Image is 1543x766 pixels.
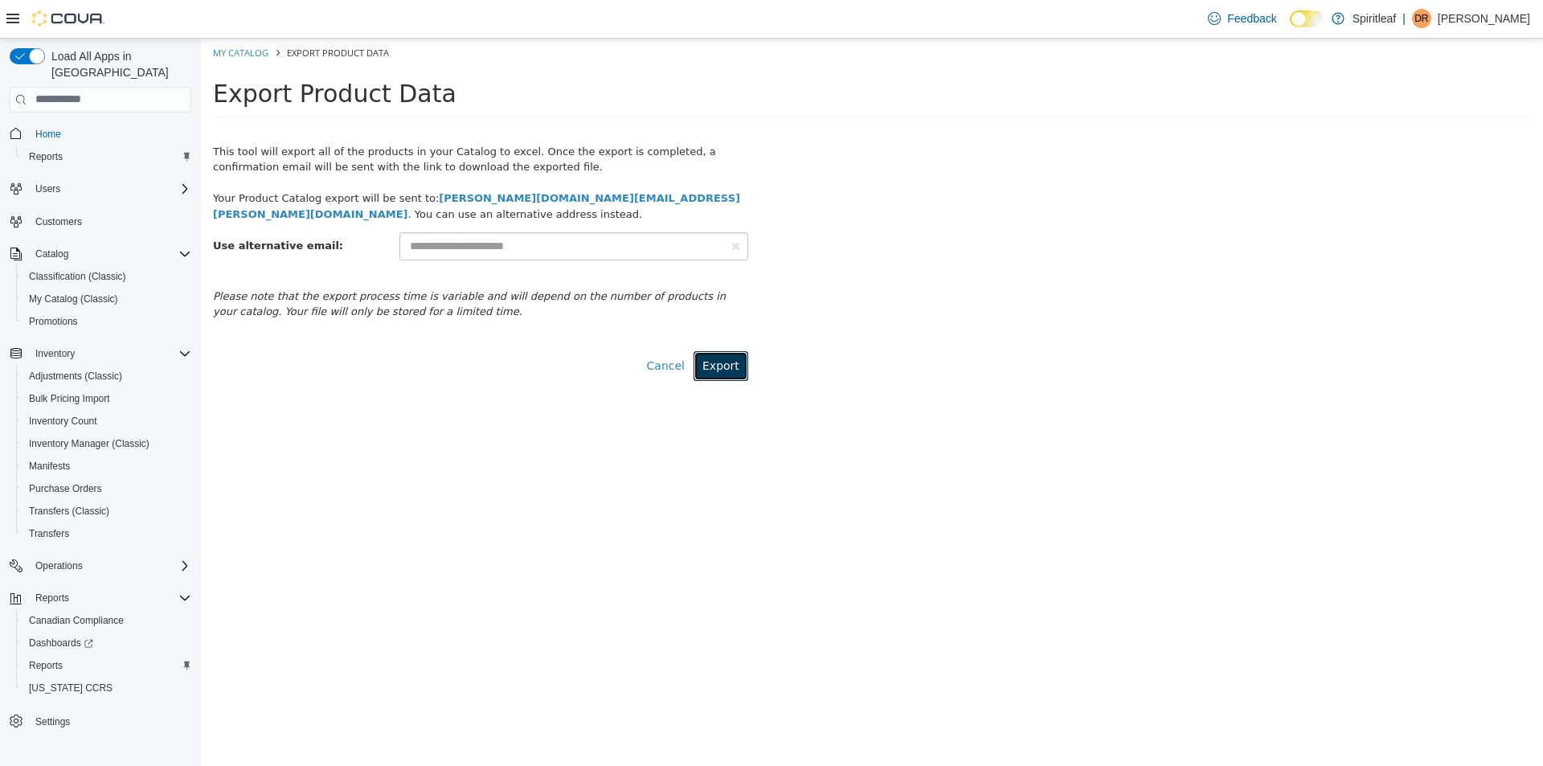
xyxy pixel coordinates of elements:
[493,313,547,342] button: Export
[23,633,100,653] a: Dashboards
[3,243,198,265] button: Catalog
[29,244,191,264] span: Catalog
[23,479,108,498] a: Purchase Orders
[1201,2,1283,35] a: Feedback
[35,347,75,360] span: Inventory
[35,559,83,572] span: Operations
[1438,9,1530,28] p: [PERSON_NAME]
[23,367,129,386] a: Adjustments (Classic)
[29,637,93,649] span: Dashboards
[23,611,130,630] a: Canadian Compliance
[3,178,198,200] button: Users
[29,556,89,576] button: Operations
[23,479,191,498] span: Purchase Orders
[29,179,191,199] span: Users
[29,270,126,283] span: Classification (Classic)
[29,588,76,608] button: Reports
[1290,10,1324,27] input: Dark Mode
[16,455,198,477] button: Manifests
[29,344,191,363] span: Inventory
[23,289,125,309] a: My Catalog (Classic)
[32,10,104,27] img: Cova
[29,179,67,199] button: Users
[1414,9,1428,28] span: DR
[3,555,198,577] button: Operations
[29,125,68,144] a: Home
[3,210,198,233] button: Customers
[23,389,117,408] a: Bulk Pricing Import
[16,609,198,632] button: Canadian Compliance
[16,500,198,522] button: Transfers (Classic)
[23,611,191,630] span: Canadian Compliance
[3,342,198,365] button: Inventory
[12,8,68,20] a: My Catalog
[16,432,198,455] button: Inventory Manager (Classic)
[12,154,539,182] strong: [PERSON_NAME][DOMAIN_NAME][EMAIL_ADDRESS][PERSON_NAME][DOMAIN_NAME]
[23,678,119,698] a: [US_STATE] CCRS
[23,502,116,521] a: Transfers (Classic)
[16,522,198,545] button: Transfers
[1353,9,1396,28] p: Spiritleaf
[29,392,110,405] span: Bulk Pricing Import
[23,312,84,331] a: Promotions
[35,715,70,728] span: Settings
[29,211,191,231] span: Customers
[23,267,191,286] span: Classification (Classic)
[3,587,198,609] button: Reports
[16,365,198,387] button: Adjustments (Classic)
[29,370,122,383] span: Adjustments (Classic)
[23,656,191,675] span: Reports
[16,265,198,288] button: Classification (Classic)
[23,633,191,653] span: Dashboards
[29,315,78,328] span: Promotions
[23,434,156,453] a: Inventory Manager (Classic)
[23,434,191,453] span: Inventory Manager (Classic)
[29,124,191,144] span: Home
[16,477,198,500] button: Purchase Orders
[23,389,191,408] span: Bulk Pricing Import
[16,410,198,432] button: Inventory Count
[29,527,69,540] span: Transfers
[1290,27,1291,28] span: Dark Mode
[35,592,69,604] span: Reports
[12,137,547,184] div: Your Product Catalog export will be sent to: . You can use an alternative address instead.
[86,8,188,20] span: Export Product Data
[35,248,68,260] span: Catalog
[12,41,256,69] span: Export Product Data
[29,460,70,473] span: Manifests
[16,288,198,310] button: My Catalog (Classic)
[29,711,191,731] span: Settings
[16,654,198,677] button: Reports
[23,367,191,386] span: Adjustments (Classic)
[23,678,191,698] span: Washington CCRS
[29,482,102,495] span: Purchase Orders
[16,632,198,654] a: Dashboards
[16,145,198,168] button: Reports
[23,457,191,476] span: Manifests
[29,712,76,731] a: Settings
[29,437,149,450] span: Inventory Manager (Classic)
[23,656,69,675] a: Reports
[23,502,191,521] span: Transfers (Classic)
[23,267,133,286] a: Classification (Classic)
[23,412,104,431] a: Inventory Count
[29,682,113,694] span: [US_STATE] CCRS
[29,244,75,264] button: Catalog
[29,212,88,231] a: Customers
[1402,9,1406,28] p: |
[16,677,198,699] button: [US_STATE] CCRS
[29,588,191,608] span: Reports
[23,147,69,166] a: Reports
[16,387,198,410] button: Bulk Pricing Import
[29,614,124,627] span: Canadian Compliance
[23,457,76,476] a: Manifests
[12,89,547,137] div: This tool will export all of the products in your Catalog to excel. Once the export is completed,...
[1227,10,1276,27] span: Feedback
[23,524,76,543] a: Transfers
[16,310,198,333] button: Promotions
[29,293,118,305] span: My Catalog (Classic)
[23,412,191,431] span: Inventory Count
[29,150,63,163] span: Reports
[23,524,191,543] span: Transfers
[29,505,109,518] span: Transfers (Classic)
